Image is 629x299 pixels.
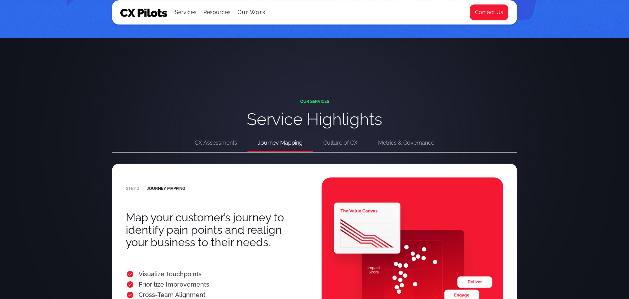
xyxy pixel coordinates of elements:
div: Metrics & Governance [378,138,434,148]
div: Services [175,1,196,24]
div: Visualize Touchpoints [126,269,209,279]
div: Services [175,8,196,17]
div: Resources [203,1,231,24]
div: OUR SERVICES [300,99,329,104]
span: • [126,291,134,298]
h3: Service Highlights [216,109,413,129]
code: step [126,186,136,191]
code: 2 [137,186,147,191]
div: Resources [203,8,231,17]
h3: Map your customer’s journey to identify pain points and realign your business to their needs. [126,211,294,249]
div: Prioritize Improvements [126,279,209,290]
div: Culture of CX [323,138,357,148]
a: Our Work [237,9,265,16]
div: Journey Mapping [258,138,303,148]
a: Contact Us [469,4,509,21]
div: CX Assessments [195,138,237,148]
div: Journey mapping [126,186,185,191]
